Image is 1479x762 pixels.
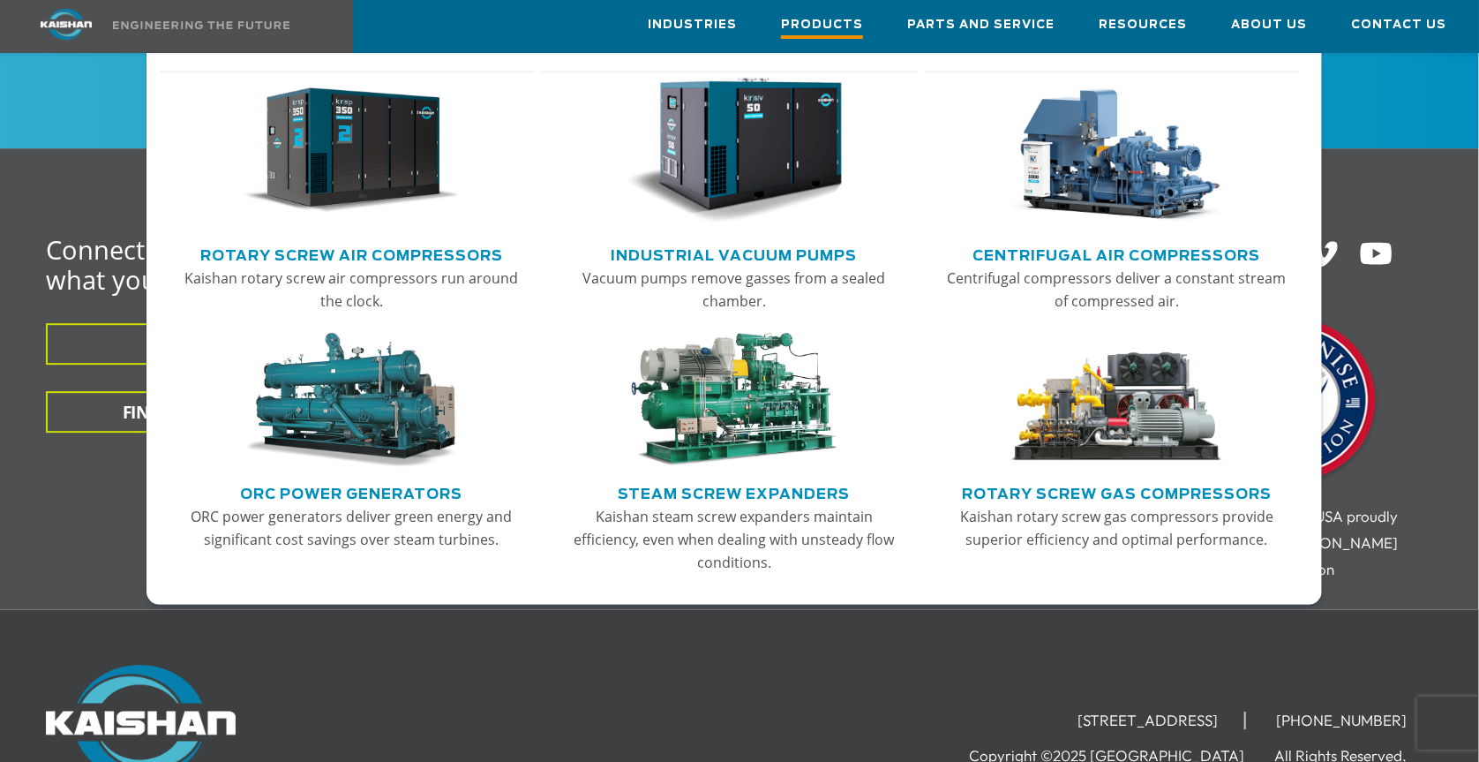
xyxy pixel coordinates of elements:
[1051,712,1246,729] li: [STREET_ADDRESS]
[1359,237,1393,271] img: Youtube
[46,391,370,433] button: FIND A DISTRIBUTOR
[113,21,289,29] img: Engineering the future
[1308,241,1338,267] img: Vimeo
[179,267,524,313] p: Kaishan rotary screw air compressors run around the clock.
[1009,78,1226,224] img: thumb-Centrifugal-Air-Compressors
[973,240,1261,267] a: Centrifugal Air Compressors
[611,240,857,267] a: Industrial Vacuum Pumps
[240,479,462,505] a: ORC Power Generators
[1250,712,1433,729] li: [PHONE_NUMBER]
[781,15,863,39] span: Products
[179,505,524,551] p: ORC power generators deliver green energy and significant cost savings over steam turbines.
[1009,333,1226,468] img: thumb-Rotary-Screw-Gas-Compressors
[200,240,503,267] a: Rotary Screw Air Compressors
[648,1,737,49] a: Industries
[907,15,1055,35] span: Parts and Service
[1351,1,1446,49] a: Contact Us
[1099,1,1187,49] a: Resources
[561,505,906,574] p: Kaishan steam screw expanders maintain efficiency, even when dealing with unsteady flow conditions.
[781,1,863,52] a: Products
[907,1,1055,49] a: Parts and Service
[1231,15,1307,35] span: About Us
[944,267,1289,313] p: Centrifugal compressors deliver a constant stream of compressed air.
[1099,15,1187,35] span: Resources
[618,479,850,505] a: Steam Screw Expanders
[243,333,460,468] img: thumb-ORC-Power-Generators
[1231,1,1307,49] a: About Us
[648,15,737,35] span: Industries
[626,78,843,224] img: thumb-Industrial-Vacuum-Pumps
[1351,15,1446,35] span: Contact Us
[626,333,843,468] img: thumb-Steam-Screw-Expanders
[561,267,906,313] p: Vacuum pumps remove gasses from a sealed chamber.
[944,505,1289,551] p: Kaishan rotary screw gas compressors provide superior efficiency and optimal performance.
[243,78,460,224] img: thumb-Rotary-Screw-Air-Compressors
[46,232,351,297] span: Connect with us and find what you need right now.
[962,479,1272,505] a: Rotary Screw Gas Compressors
[46,323,370,365] button: CONTACT US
